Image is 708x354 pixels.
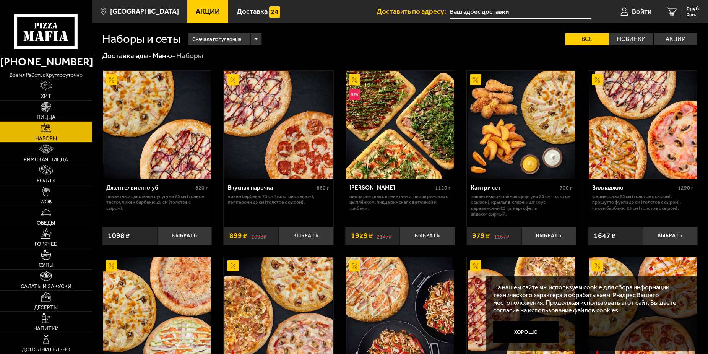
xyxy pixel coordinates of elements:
span: Акции [196,8,220,15]
span: 1929 ₽ [351,232,373,239]
s: 2147 ₽ [377,232,392,239]
span: Войти [632,8,651,15]
s: 1167 ₽ [494,232,509,239]
button: Хорошо [493,321,560,343]
span: 1120 г [435,185,451,191]
span: [GEOGRAPHIC_DATA] [110,8,179,15]
img: Акционный [349,260,360,271]
h1: Наборы и сеты [102,33,181,45]
img: Вилладжио [589,71,697,179]
input: Ваш адрес доставки [450,5,591,19]
p: Пикантный цыплёнок сулугуни 25 см (толстое с сыром), крылья в кляре 5 шт соус деревенский 25 гр, ... [471,193,572,217]
span: Наборы [35,136,57,141]
p: Пицца Римская с креветками, Пицца Римская с цыплёнком, Пицца Римская с ветчиной и грибами. [349,193,451,211]
a: Меню- [153,51,175,60]
div: Джентельмен клуб [106,184,193,192]
img: 15daf4d41897b9f0e9f617042186c801.svg [269,6,280,18]
p: На нашем сайте мы используем cookie для сбора информации технического характера и обрабатываем IP... [493,283,686,314]
button: Выбрать [157,227,212,245]
span: Напитки [33,326,59,331]
button: Выбрать [279,227,333,245]
span: Супы [39,263,54,268]
img: Вкусная парочка [224,71,333,179]
a: АкционныйВкусная парочка [224,71,333,179]
span: 700 г [560,185,572,191]
label: Все [565,33,609,45]
span: Обеды [37,221,55,226]
span: 1098 ₽ [108,232,130,239]
label: Акции [654,33,697,45]
span: Хит [41,94,51,99]
div: Кантри сет [471,184,557,192]
span: Дополнительно [22,347,70,352]
img: Мама Миа [346,71,454,179]
a: АкционныйНовинкаМама Миа [345,71,455,179]
span: 0 руб. [687,6,700,11]
span: Доставка [237,8,268,15]
a: АкционныйДжентельмен клуб [102,71,212,179]
img: Акционный [349,74,360,85]
span: 1290 г [678,185,693,191]
span: 1647 ₽ [594,232,616,239]
img: Джентельмен клуб [103,71,211,179]
div: Вилладжио [592,184,676,192]
span: 979 ₽ [472,232,490,239]
img: Акционный [592,260,603,271]
span: Десерты [34,305,58,310]
span: Доставить по адресу: [377,8,450,15]
label: Новинки [609,33,653,45]
img: Новинка [349,89,360,100]
div: [PERSON_NAME] [349,184,433,192]
button: Выбрать [521,227,576,245]
span: WOK [40,199,52,205]
span: Горячее [35,242,57,247]
button: Выбрать [400,227,455,245]
s: 1098 ₽ [251,232,266,239]
span: Салаты и закуски [21,284,71,289]
a: Доставка еды- [102,51,151,60]
p: Пикантный цыплёнок сулугуни 25 см (тонкое тесто), Чикен Барбекю 25 см (толстое с сыром). [106,193,208,211]
span: 820 г [195,185,208,191]
img: Акционный [106,74,117,85]
img: Акционный [592,74,603,85]
span: Роллы [37,178,55,183]
img: Акционный [227,260,239,271]
button: Выбрать [643,227,698,245]
a: АкционныйВилладжио [588,71,698,179]
img: Акционный [106,260,117,271]
p: Фермерская 25 см (толстое с сыром), Прошутто Фунги 25 см (толстое с сыром), Чикен Барбекю 25 см (... [592,193,693,211]
span: 0 шт. [687,12,700,17]
span: Римская пицца [24,157,68,162]
span: 899 ₽ [229,232,247,239]
img: Кантри сет [468,71,576,179]
img: Акционный [227,74,239,85]
span: 860 г [317,185,329,191]
p: Чикен Барбекю 25 см (толстое с сыром), Пепперони 25 см (толстое с сыром). [228,193,329,205]
img: Акционный [470,260,481,271]
img: Акционный [470,74,481,85]
div: Вкусная парочка [228,184,315,192]
div: Наборы [176,51,203,60]
span: Сначала популярные [192,32,241,46]
span: Пицца [37,115,55,120]
a: АкционныйКантри сет [467,71,576,179]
